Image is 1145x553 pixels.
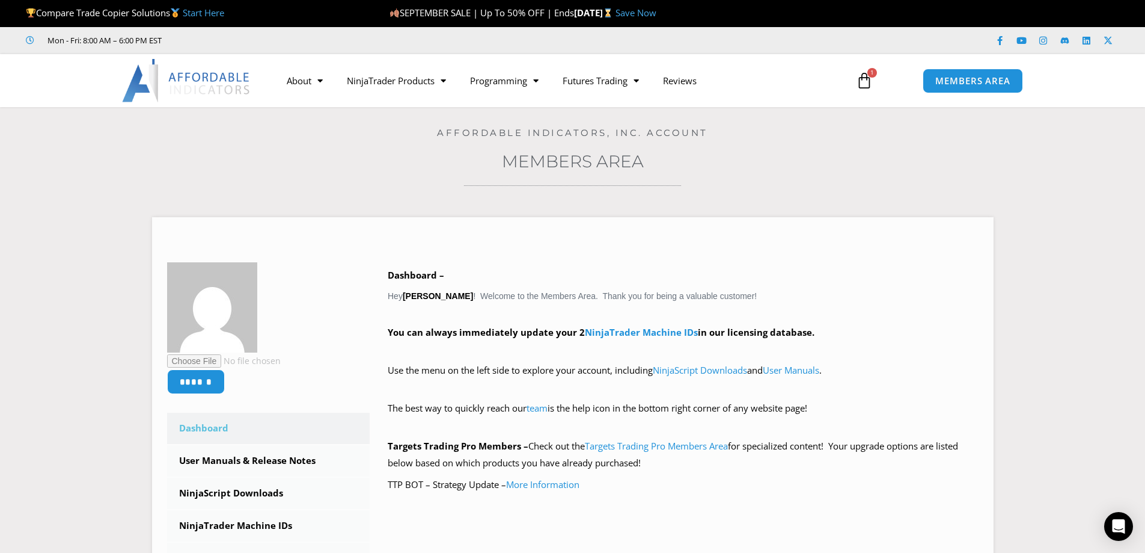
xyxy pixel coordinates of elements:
a: Start Here [183,7,224,19]
strong: You can always immediately update your 2 in our licensing database. [388,326,814,338]
a: Programming [458,67,551,94]
a: More Information [506,478,579,490]
span: Mon - Fri: 8:00 AM – 6:00 PM EST [44,33,162,48]
p: Check out the for specialized content! Your upgrade options are listed below based on which produ... [388,438,979,472]
nav: Menu [275,67,842,94]
img: 🥇 [171,8,180,17]
p: The best way to quickly reach our is the help icon in the bottom right corner of any website page! [388,400,979,434]
a: Futures Trading [551,67,651,94]
a: team [527,402,548,414]
strong: Targets Trading Pro Members – [388,440,528,452]
a: 1 [838,63,891,98]
strong: [DATE] [574,7,615,19]
img: ac22d8a7fa33df383588d01ba127d4c921fe912fcd8619a79c572ac0802ac1e3 [167,262,257,353]
div: Open Intercom Messenger [1104,512,1133,541]
a: Affordable Indicators, Inc. Account [437,127,708,138]
span: MEMBERS AREA [935,76,1010,85]
iframe: Customer reviews powered by Trustpilot [179,34,359,46]
img: 🍂 [390,8,399,17]
p: Use the menu on the left side to explore your account, including and . [388,362,979,396]
a: Save Now [615,7,656,19]
a: NinjaScript Downloads [167,478,370,509]
a: NinjaTrader Machine IDs [167,510,370,542]
a: Members Area [502,151,644,171]
a: NinjaTrader Machine IDs [585,326,698,338]
a: About [275,67,335,94]
a: User Manuals & Release Notes [167,445,370,477]
span: 1 [867,68,877,78]
div: Hey ! Welcome to the Members Area. Thank you for being a valuable customer! [388,267,979,493]
a: NinjaTrader Products [335,67,458,94]
a: Targets Trading Pro Members Area [585,440,728,452]
a: NinjaScript Downloads [653,364,747,376]
img: 🏆 [26,8,35,17]
a: MEMBERS AREA [923,69,1023,93]
a: Dashboard [167,413,370,444]
a: Reviews [651,67,709,94]
b: Dashboard – [388,269,444,281]
strong: [PERSON_NAME] [403,291,473,301]
span: Compare Trade Copier Solutions [26,7,224,19]
span: SEPTEMBER SALE | Up To 50% OFF | Ends [389,7,574,19]
img: LogoAI | Affordable Indicators – NinjaTrader [122,59,251,102]
a: User Manuals [763,364,819,376]
p: TTP BOT – Strategy Update – [388,477,979,493]
img: ⌛ [603,8,612,17]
